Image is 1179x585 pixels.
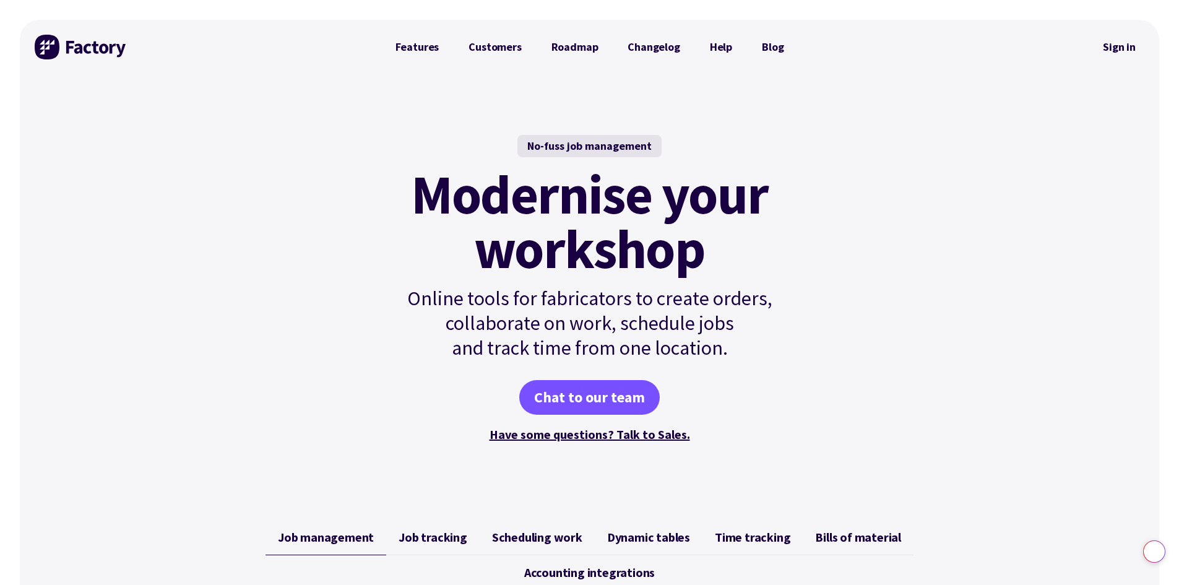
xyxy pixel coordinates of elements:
[519,380,660,415] a: Chat to our team
[537,35,613,59] a: Roadmap
[381,35,454,59] a: Features
[815,530,901,545] span: Bills of material
[613,35,694,59] a: Changelog
[607,530,690,545] span: Dynamic tables
[278,530,374,545] span: Job management
[399,530,467,545] span: Job tracking
[1117,526,1179,585] iframe: Chat Widget
[381,286,799,360] p: Online tools for fabricators to create orders, collaborate on work, schedule jobs and track time ...
[35,35,127,59] img: Factory
[454,35,536,59] a: Customers
[490,427,690,442] a: Have some questions? Talk to Sales.
[517,135,662,157] div: No-fuss job management
[1094,33,1144,61] nav: Secondary Navigation
[411,167,768,276] mark: Modernise your workshop
[715,530,790,545] span: Time tracking
[1094,33,1144,61] a: Sign in
[695,35,747,59] a: Help
[492,530,582,545] span: Scheduling work
[747,35,798,59] a: Blog
[381,35,799,59] nav: Primary Navigation
[524,565,655,580] span: Accounting integrations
